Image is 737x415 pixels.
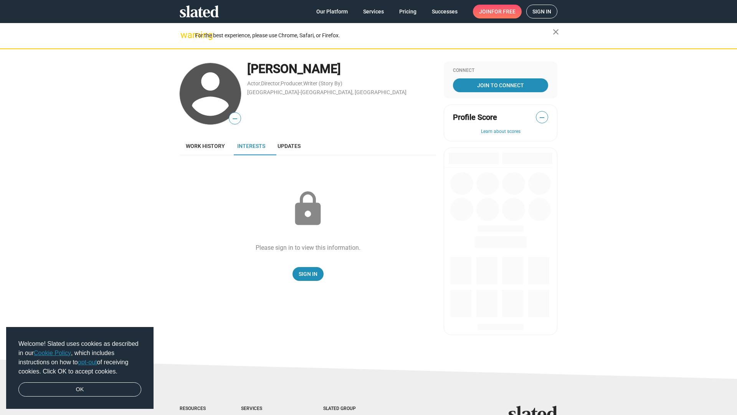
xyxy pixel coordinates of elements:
span: Pricing [399,5,416,18]
div: [PERSON_NAME] [247,61,436,77]
div: cookieconsent [6,327,154,409]
a: Pricing [393,5,423,18]
a: Join To Connect [453,78,548,92]
span: Profile Score [453,112,497,123]
span: Join [479,5,516,18]
span: Updates [278,143,301,149]
a: Director [261,80,280,86]
a: Cookie Policy [34,350,71,356]
a: Work history [180,137,231,155]
span: , [280,82,281,86]
mat-icon: warning [180,30,190,40]
a: Successes [426,5,464,18]
mat-icon: close [551,27,560,37]
a: Sign in [526,5,557,18]
a: Our Platform [310,5,354,18]
span: Sign in [532,5,551,18]
a: Producer [281,80,302,86]
span: Work history [186,143,225,149]
span: Join To Connect [454,78,547,92]
div: Slated Group [323,406,375,412]
a: Updates [271,137,307,155]
span: Welcome! Slated uses cookies as described in our , which includes instructions on how to of recei... [18,339,141,376]
a: opt-out [78,359,97,365]
span: Interests [237,143,265,149]
span: — [229,114,241,124]
div: For the best experience, please use Chrome, Safari, or Firefox. [195,30,553,41]
span: Services [363,5,384,18]
div: Resources [180,406,210,412]
div: Connect [453,68,548,74]
span: — [536,113,548,123]
a: Sign In [292,267,324,281]
span: Our Platform [316,5,348,18]
button: Learn about scores [453,129,548,135]
a: Actor [247,80,260,86]
span: for free [491,5,516,18]
mat-icon: lock [289,190,327,228]
div: Please sign in to view this information. [256,244,360,252]
a: [GEOGRAPHIC_DATA]-[GEOGRAPHIC_DATA], [GEOGRAPHIC_DATA] [247,89,407,95]
a: dismiss cookie message [18,382,141,397]
div: Services [241,406,292,412]
a: Writer (Story By) [303,80,342,86]
a: Interests [231,137,271,155]
a: Joinfor free [473,5,522,18]
span: Sign In [299,267,317,281]
a: Services [357,5,390,18]
span: , [260,82,261,86]
span: Successes [432,5,458,18]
